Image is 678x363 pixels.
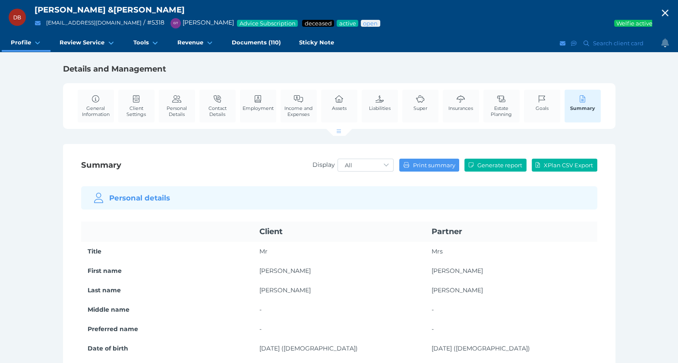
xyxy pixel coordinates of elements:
[399,159,459,172] button: Print summary
[411,162,459,169] span: Print summary
[432,227,462,236] span: Partner
[616,20,653,27] span: Welfie active
[133,39,149,46] span: Tools
[239,20,296,27] span: Advice Subscription
[223,34,290,52] a: Documents (110)
[170,18,181,28] div: Grant Teakle
[281,90,317,122] a: Income and Expenses
[120,105,152,117] span: Client Settings
[259,306,262,313] span: -
[532,159,597,172] button: XPlan CSV Export
[232,39,281,46] span: Documents (110)
[259,267,311,275] span: [PERSON_NAME]
[411,90,429,116] a: Super
[259,247,268,255] span: Mr
[464,159,526,172] a: Generate report
[363,20,378,27] span: Advice status: Review not yet booked in
[332,105,347,111] span: Assets
[432,286,483,294] span: [PERSON_NAME]
[367,90,393,116] a: Liabilities
[476,162,526,169] span: Generate report
[304,20,332,27] span: deceased
[432,344,530,352] span: [DATE] ([DEMOGRAPHIC_DATA])
[483,90,520,122] a: Estate Planning
[46,19,142,26] a: [EMAIL_ADDRESS][DOMAIN_NAME]
[448,105,473,111] span: Insurances
[2,34,50,52] a: Profile
[32,18,43,28] button: Email
[259,325,262,333] span: -
[432,247,443,255] span: Mrs
[60,39,104,46] span: Review Service
[80,105,112,117] span: General Information
[283,105,315,117] span: Income and Expenses
[166,19,234,26] span: [PERSON_NAME]
[88,286,121,294] span: Last name
[13,14,22,21] span: DB
[432,267,483,275] span: [PERSON_NAME]
[432,306,434,313] span: -
[338,20,356,27] span: Service package status: Active service agreement in place
[173,21,178,25] span: GT
[88,267,122,275] span: First name
[35,5,106,15] span: [PERSON_NAME]
[259,344,358,352] span: [DATE] ([DEMOGRAPHIC_DATA])
[88,306,129,313] span: Middle name
[240,90,276,116] a: Employment
[243,105,274,111] span: Employment
[63,64,615,74] h1: Details and Management
[81,160,121,170] h1: Summary
[159,90,195,122] a: Personal Details
[88,325,138,333] span: Preferred name
[536,105,549,111] span: Goals
[312,160,334,169] span: Display
[199,90,236,122] a: Contact Details
[591,40,647,47] span: Search client card
[11,39,31,46] span: Profile
[369,105,391,111] span: Liabilities
[108,5,185,15] span: & [PERSON_NAME]
[580,38,648,49] button: Search client card
[259,286,311,294] span: [PERSON_NAME]
[109,194,170,202] span: Personal details
[259,227,283,236] span: Client
[486,105,517,117] span: Estate Planning
[567,105,599,111] span: Summary
[177,39,203,46] span: Revenue
[78,90,114,122] a: General Information
[533,90,551,116] a: Goals
[432,325,434,333] span: -
[202,105,233,117] span: Contact Details
[299,39,334,46] span: Sticky Note
[446,90,475,116] a: Insurances
[570,38,578,49] button: SMS
[413,105,427,111] span: Super
[542,162,597,169] span: XPlan CSV Export
[88,247,101,255] span: Title
[9,9,26,26] div: Darryl Burton
[118,90,155,122] a: Client Settings
[88,344,128,352] span: Date of birth
[143,19,164,26] span: / # 5318
[50,34,124,52] a: Review Service
[564,90,601,122] a: Summary
[161,105,193,117] span: Personal Details
[558,38,567,49] button: Email
[330,90,349,116] a: Assets
[168,34,223,52] a: Revenue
